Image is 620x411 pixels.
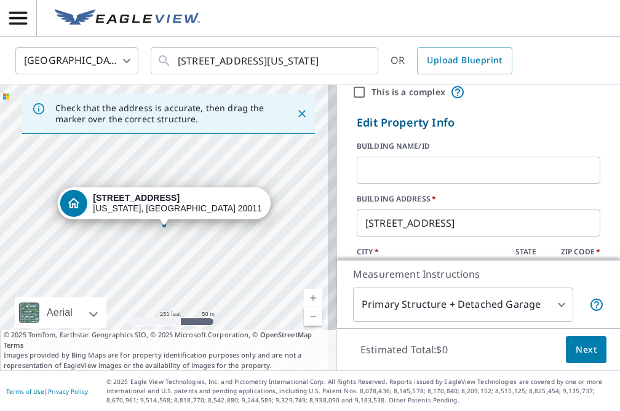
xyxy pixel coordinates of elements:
[48,387,88,396] a: Privacy Policy
[589,297,604,312] span: Your report will include the primary structure and a detached garage if one exists.
[357,141,600,152] label: BUILDING NAME/ID
[353,267,604,281] p: Measurement Instructions
[6,387,44,396] a: Terms of Use
[304,307,322,326] a: Current Level 17, Zoom Out
[357,114,600,131] p: Edit Property Info
[417,47,512,74] a: Upload Blueprint
[515,246,557,257] label: STATE
[57,187,270,225] div: Dropped pin, building 1, Residential property, 5007 3rd St NW Washington, DC 20011
[15,297,106,328] div: Aerial
[294,106,310,122] button: Close
[357,246,512,257] label: CITY
[304,289,322,307] a: Current Level 17, Zoom In
[372,86,445,98] label: This is a complex
[43,297,76,328] div: Aerial
[351,336,458,363] p: Estimated Total: $0
[561,246,600,257] label: ZIP CODE
[260,330,312,339] a: OpenStreetMap
[178,44,353,78] input: Search by address or latitude-longitude
[4,330,333,350] span: © 2025 TomTom, Earthstar Geographics SIO, © 2025 Microsoft Corporation, ©
[4,340,24,350] a: Terms
[55,103,274,125] p: Check that the address is accurate, then drag the marker over the correct structure.
[357,194,600,205] label: BUILDING ADDRESS
[93,193,180,203] strong: [STREET_ADDRESS]
[106,377,614,405] p: © 2025 Eagle View Technologies, Inc. and Pictometry International Corp. All Rights Reserved. Repo...
[6,388,88,395] p: |
[576,342,597,358] span: Next
[47,2,207,35] a: EV Logo
[15,44,138,78] div: [GEOGRAPHIC_DATA]
[353,288,573,322] div: Primary Structure + Detached Garage
[566,336,606,364] button: Next
[55,9,200,28] img: EV Logo
[427,53,502,68] span: Upload Blueprint
[93,193,261,214] div: [US_STATE], [GEOGRAPHIC_DATA] 20011
[391,47,512,74] div: OR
